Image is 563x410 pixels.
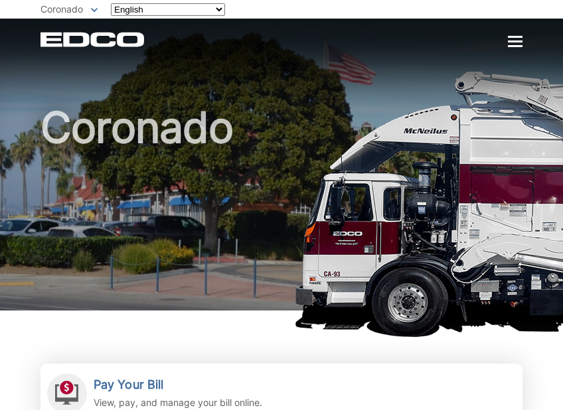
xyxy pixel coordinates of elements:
p: View, pay, and manage your bill online. [94,395,262,410]
h1: Coronado [40,106,523,316]
a: EDCD logo. Return to the homepage. [40,32,146,47]
span: Coronado [40,3,83,15]
h2: Pay Your Bill [94,377,262,392]
select: Select a language [111,3,225,16]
